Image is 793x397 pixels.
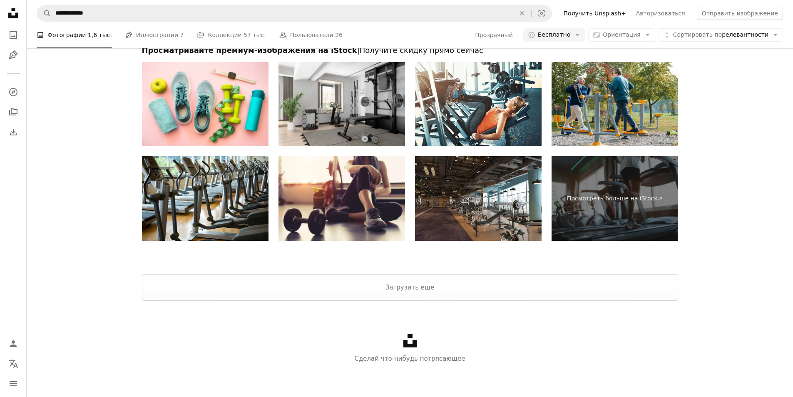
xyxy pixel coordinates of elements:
font: Бесплатно [538,31,570,38]
img: Активная зрелая пара занимается фитнесом [552,62,678,147]
font: Получите скидку прямо сейчас [360,46,483,55]
a: Фотографии [5,27,22,43]
button: Загрузить еще [142,274,678,301]
font: Пользователи [290,32,333,38]
font: Сортировать по [673,31,722,38]
img: Концепция здорового образа жизни. Фитнес-оборудование и диетическое питание. [142,62,268,147]
form: Найти визуальные материалы на сайте [37,5,552,22]
button: Поиск Unsplash [37,5,51,21]
font: Авторизоваться [636,10,685,17]
font: Сделай что-нибудь потрясающее [354,355,465,362]
font: Посмотреть больше на iStock [567,195,658,202]
font: 7 [180,32,184,38]
font: Иллюстрации [136,32,178,38]
font: 57 тыс. [244,32,266,38]
img: Беговые дорожки в ряд [142,156,268,241]
font: Прозрачный [475,32,512,38]
font: Просматривайте премиум-изображения на iStock [142,46,357,55]
font: Отправить изображение [702,10,778,17]
a: Коллекции 57 тыс. [197,22,266,48]
button: Отправить изображение [697,7,783,20]
font: Получить Unsplash+ [564,10,626,17]
font: Коллекции [208,32,241,38]
a: Пользователи 26 [279,22,343,48]
font: Загрузить еще [385,284,435,291]
a: Иллюстрации [5,47,22,63]
img: Домашний спортзал со штангой, гантелями, велотренажером и другим спортивным оборудованием [278,62,405,147]
a: Иллюстрации 7 [125,22,184,48]
button: Бесплатно [523,28,585,42]
img: Женщина занимается спортом в тренажерном зале, фитнес-отдыхает, держа в руках яблоко после тренир... [278,156,405,241]
a: История загрузок [5,124,22,140]
a: Коллекции [5,104,22,120]
font: ↗ [657,195,662,202]
a: Авторизоваться [631,7,690,20]
a: Получить Unsplash+ [559,7,631,20]
button: Язык [5,355,22,372]
button: Сортировать порелевантности [659,28,783,42]
button: Прозрачный [475,28,513,42]
a: Посмотреть больше на iStock↗ [552,156,678,241]
button: Меню [5,375,22,392]
button: Прозрачный [513,5,531,21]
font: Ориентация [603,31,641,38]
button: Визуальный поиск [532,5,552,21]
button: Ориентация [588,28,655,42]
font: 26 [335,32,343,38]
a: Исследовать [5,84,22,100]
img: Упражнение «Жим ногами». [415,62,542,147]
a: Войти / Зарегистрироваться [5,335,22,352]
img: 3D-рендеринг тренажерного зала, фитнес-центра, оздоровительного центра [415,156,542,241]
a: Главная — Unsplash [5,5,22,23]
font: | [357,46,360,55]
font: релевантности [722,31,768,38]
